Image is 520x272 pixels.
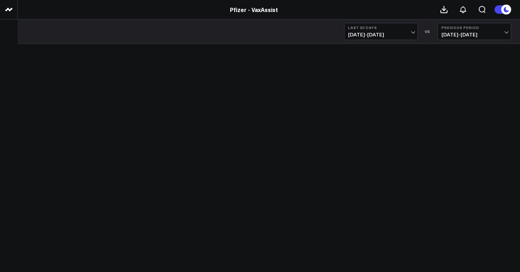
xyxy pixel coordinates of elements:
span: [DATE] - [DATE] [348,32,414,37]
div: VS [421,29,434,34]
b: Last 30 Days [348,25,414,30]
button: Last 30 Days[DATE]-[DATE] [344,23,418,40]
a: Pfizer - VaxAssist [230,6,278,13]
span: [DATE] - [DATE] [441,32,507,37]
button: Previous Period[DATE]-[DATE] [438,23,511,40]
b: Previous Period [441,25,507,30]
